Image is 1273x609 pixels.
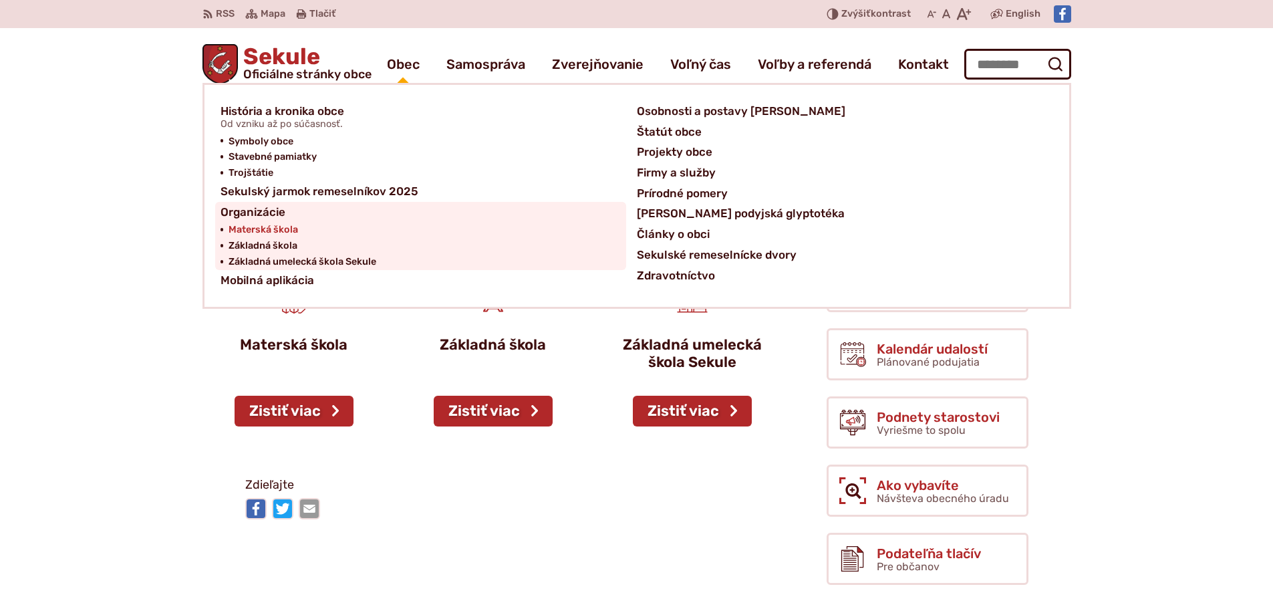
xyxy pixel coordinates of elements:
[1003,6,1043,22] a: English
[229,149,621,165] a: Stavebné pamiatky
[229,165,621,181] a: Trojštátie
[877,424,966,437] span: Vyriešme to spolu
[229,134,293,150] span: Symboly obce
[221,119,344,130] span: Od vzniku až po súčasnosť.
[877,356,980,368] span: Plánované podujatia
[221,101,344,134] span: História a kronika obce
[633,396,752,427] a: Zistiť viac
[670,45,731,83] a: Voľný čas
[637,245,797,265] span: Sekulské remeselnícke dvory
[637,101,1037,122] a: Osobnosti a postavy [PERSON_NAME]
[637,203,845,224] span: [PERSON_NAME] podyjská glyptotéka
[877,492,1009,505] span: Návšteva obecného úradu
[637,122,702,142] span: Štatút obce
[235,396,353,427] a: Zistiť viac
[221,181,418,202] span: Sekulský jarmok remeselníkov 2025
[758,45,871,83] a: Voľby a referendá
[1006,6,1040,22] span: English
[827,533,1028,585] a: Podateľňa tlačív Pre občanov
[637,142,712,162] span: Projekty obce
[637,224,710,245] span: Články o obci
[877,560,940,573] span: Pre občanov
[238,45,372,80] span: Sekule
[221,270,314,291] span: Mobilná aplikácia
[637,142,1037,162] a: Projekty obce
[387,45,420,83] a: Obec
[245,498,267,519] img: Zdieľať na Facebooku
[202,44,239,84] img: Prejsť na domovskú stránku
[446,45,525,83] a: Samospráva
[637,245,1037,265] a: Sekulské remeselnícke dvory
[637,122,1037,142] a: Štatút obce
[637,183,728,204] span: Prírodné pomery
[221,101,621,134] a: História a kronika obceOd vzniku až po súčasnosť.
[219,336,370,354] p: Materská škola
[841,9,911,20] span: kontrast
[877,546,981,561] span: Podateľňa tlačív
[827,328,1028,380] a: Kalendár udalostí Plánované podujatia
[229,134,621,150] a: Symboly obce
[229,254,621,270] a: Základná umelecká škola Sekule
[418,336,569,354] p: Základná škola
[229,165,273,181] span: Trojštátie
[245,475,827,495] p: Zdieľajte
[1054,5,1071,23] img: Prejsť na Facebook stránku
[637,162,716,183] span: Firmy a služby
[637,224,1037,245] a: Články o obci
[877,342,988,356] span: Kalendár udalostí
[827,465,1028,517] a: Ako vybavíte Návšteva obecného úradu
[637,265,715,286] span: Zdravotníctvo
[229,238,297,254] span: Základná škola
[877,410,1000,424] span: Podnety starostovi
[309,9,335,20] span: Tlačiť
[617,336,768,372] p: Základná umelecká škola Sekule
[272,498,293,519] img: Zdieľať na Twitteri
[229,222,621,238] a: Materská škola
[229,238,621,254] a: Základná škola
[221,202,285,223] span: Organizácie
[229,254,376,270] span: Základná umelecká škola Sekule
[221,202,621,223] a: Organizácie
[216,6,235,22] span: RSS
[637,101,845,122] span: Osobnosti a postavy [PERSON_NAME]
[202,44,372,84] a: Logo Sekule, prejsť na domovskú stránku.
[299,498,320,519] img: Zdieľať e-mailom
[229,222,298,238] span: Materská škola
[877,478,1009,493] span: Ako vybavíte
[434,396,553,427] a: Zistiť viac
[261,6,285,22] span: Mapa
[637,183,1037,204] a: Prírodné pomery
[827,396,1028,449] a: Podnety starostovi Vyriešme to spolu
[229,149,317,165] span: Stavebné pamiatky
[841,8,871,19] span: Zvýšiť
[243,68,372,80] span: Oficiálne stránky obce
[221,181,621,202] a: Sekulský jarmok remeselníkov 2025
[552,45,644,83] a: Zverejňovanie
[898,45,949,83] a: Kontakt
[637,162,1037,183] a: Firmy a služby
[221,270,621,291] a: Mobilná aplikácia
[637,265,1037,286] a: Zdravotníctvo
[637,203,1037,224] a: [PERSON_NAME] podyjská glyptotéka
